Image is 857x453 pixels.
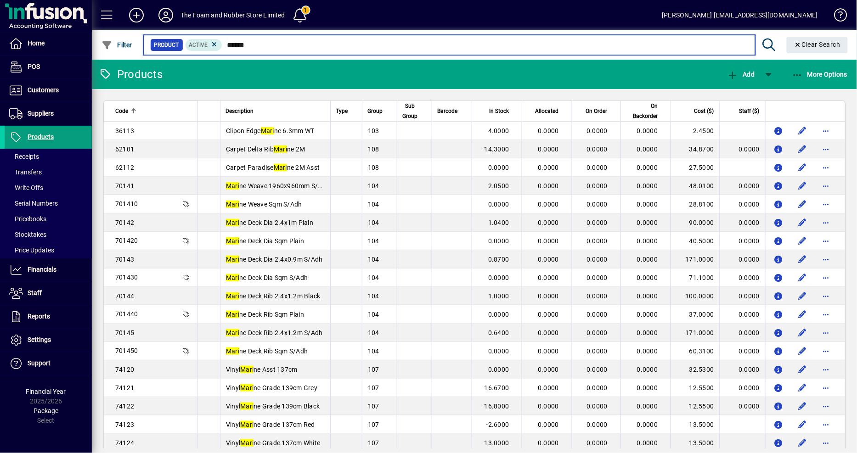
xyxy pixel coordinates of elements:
[115,439,134,447] span: 74124
[787,37,848,53] button: Clear
[637,164,658,171] span: 0.0000
[538,329,559,336] span: 0.0000
[403,101,418,121] span: Sub Group
[488,237,509,245] span: 0.0000
[795,142,810,157] button: Edit
[489,106,509,116] span: In Stock
[671,305,719,324] td: 37.0000
[5,329,92,352] a: Settings
[538,219,559,226] span: 0.0000
[720,250,765,268] td: 0.0000
[368,127,379,134] span: 103
[226,201,239,208] em: Mari
[368,439,379,447] span: 107
[485,439,509,447] span: 13.0000
[538,292,559,300] span: 0.0000
[180,8,285,22] div: The Foam and Rubber Store Limited
[586,182,608,190] span: 0.0000
[795,417,810,432] button: Edit
[5,258,92,281] a: Financials
[637,311,658,318] span: 0.0000
[226,274,308,281] span: ne Deck Dia Sqm S/Adh
[819,289,834,303] button: More options
[671,195,719,213] td: 28.8100
[28,86,59,94] span: Customers
[586,329,608,336] span: 0.0000
[122,7,151,23] button: Add
[586,384,608,391] span: 0.0000
[819,197,834,212] button: More options
[720,360,765,379] td: 0.0000
[538,421,559,428] span: 0.0000
[115,219,134,226] span: 70142
[115,292,134,300] span: 70144
[368,106,391,116] div: Group
[368,106,383,116] span: Group
[403,101,426,121] div: Sub Group
[586,164,608,171] span: 0.0000
[795,270,810,285] button: Edit
[528,106,567,116] div: Allocated
[720,342,765,360] td: 0.0000
[488,311,509,318] span: 0.0000
[115,421,134,428] span: 74123
[795,160,810,175] button: Edit
[26,388,66,395] span: Financial Year
[99,37,135,53] button: Filter
[586,201,608,208] span: 0.0000
[115,237,138,244] span: 701420
[28,336,51,343] span: Settings
[226,292,239,300] em: Mari
[240,366,254,373] em: Mari
[819,436,834,450] button: More options
[671,177,719,195] td: 48.0100
[261,127,274,134] em: Mari
[226,347,239,355] em: Mari
[637,347,658,355] span: 0.0000
[720,140,765,158] td: 0.0000
[485,384,509,391] span: 16.6700
[819,160,834,175] button: More options
[586,256,608,263] span: 0.0000
[637,403,658,410] span: 0.0000
[488,127,509,134] span: 4.0000
[226,292,321,300] span: ne Deck Rib 2.4x1.2m Black
[226,201,302,208] span: ne Weave Sqm S/Adh
[226,145,305,153] span: Carpet Delta Rib ne 2M
[226,347,308,355] span: ne Deck Rib Sqm S/Adh
[819,417,834,432] button: More options
[827,2,846,32] a: Knowledge Base
[671,213,719,232] td: 90.0000
[28,133,54,140] span: Products
[28,266,56,273] span: Financials
[795,325,810,340] button: Edit
[336,106,356,116] div: Type
[28,63,40,70] span: POS
[819,252,834,267] button: More options
[438,106,458,116] span: Barcode
[488,182,509,190] span: 2.0500
[189,42,208,48] span: Active
[5,79,92,102] a: Customers
[226,256,323,263] span: ne Deck Dia 2.4x0.9m S/Adh
[226,256,239,263] em: Mari
[795,234,810,248] button: Edit
[488,274,509,281] span: 0.0000
[115,200,138,207] span: 701410
[795,436,810,450] button: Edit
[720,379,765,397] td: 0.0000
[795,289,810,303] button: Edit
[720,397,765,415] td: 0.0000
[637,237,658,245] span: 0.0000
[115,366,134,373] span: 74120
[538,384,559,391] span: 0.0000
[671,434,719,452] td: 13.5000
[488,347,509,355] span: 0.0000
[662,8,818,22] div: [PERSON_NAME] [EMAIL_ADDRESS][DOMAIN_NAME]
[819,270,834,285] button: More options
[637,274,658,281] span: 0.0000
[186,39,222,51] mat-chip: Activation Status: Active
[586,274,608,281] span: 0.0000
[795,307,810,322] button: Edit
[9,215,46,223] span: Pricebooks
